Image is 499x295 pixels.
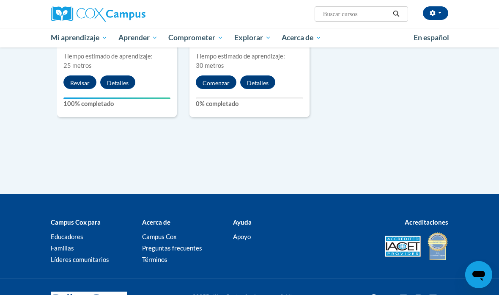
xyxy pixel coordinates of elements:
[168,33,215,42] font: Comprometer
[51,256,109,263] a: Líderes comunitarios
[107,79,129,86] font: Detalles
[233,218,252,226] font: Ayuda
[203,79,230,86] font: Comenzar
[229,28,277,47] a: Explorar
[247,79,269,86] font: Detalles
[51,218,101,226] font: Campus Cox para
[234,33,263,42] font: Explorar
[414,33,449,42] font: En español
[142,244,202,252] a: Preguntas frecuentes
[44,28,455,47] div: Menú principal
[240,75,275,89] button: Detalles
[63,100,114,107] font: 100% completado
[51,33,99,42] font: Mi aprendizaje
[142,233,177,240] a: Campus Cox
[405,218,448,226] font: Acreditaciones
[113,28,163,47] a: Aprender
[63,75,96,89] button: Revisar
[51,6,145,22] img: Campus Cox
[70,79,90,86] font: Revisar
[277,28,327,47] a: Acerca de
[45,28,113,47] a: Mi aprendizaje
[163,28,229,47] a: Comprometer
[63,97,170,99] div: Tu progreso
[196,53,285,60] font: Tiempo estimado de aprendizaje:
[142,218,170,226] font: Acerca de
[408,29,455,47] a: En español
[423,6,448,20] button: Configuraciones de la cuenta
[282,33,313,42] font: Acerca de
[196,100,239,107] font: 0% completado
[63,53,153,60] font: Tiempo estimado de aprendizaje:
[63,62,91,69] font: 25 metros
[51,6,175,22] a: Campus Cox
[196,75,236,89] button: Comenzar
[51,233,83,240] a: Educadores
[51,244,74,252] a: Familias
[465,261,492,288] iframe: Botón para iniciar la ventana de mensajería
[427,231,448,261] img: Acreditado por IDA®
[385,236,421,257] img: Proveedor acreditado de IACET®
[142,256,167,263] a: Términos
[196,62,224,69] font: 30 metros
[322,9,390,19] input: Buscar cursos
[100,75,135,89] button: Detalles
[233,233,251,240] a: Apoyo
[118,33,150,42] font: Aprender
[390,9,403,19] button: Buscar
